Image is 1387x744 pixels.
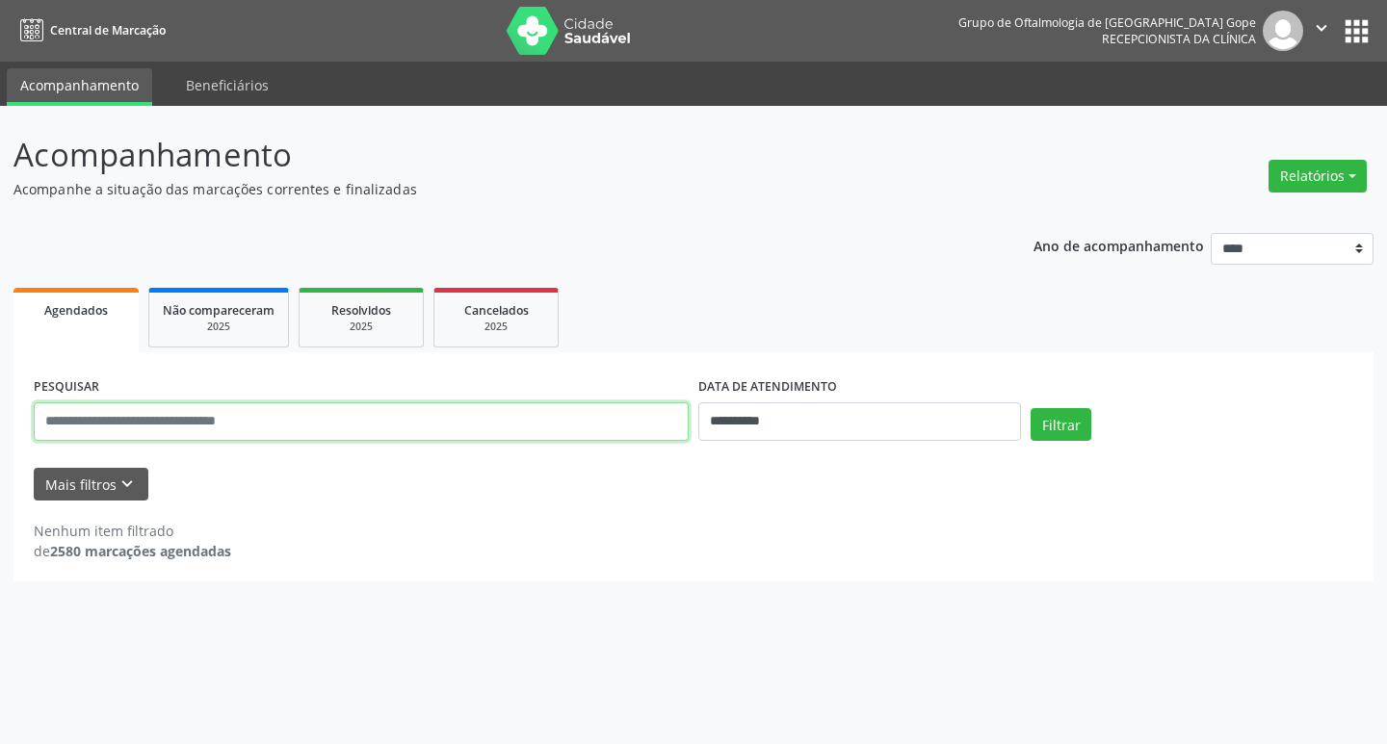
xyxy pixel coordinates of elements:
i:  [1311,17,1332,38]
button: Mais filtroskeyboard_arrow_down [34,468,148,501]
div: 2025 [163,320,275,334]
div: 2025 [448,320,544,334]
button: Relatórios [1269,160,1367,192]
div: de [34,541,231,561]
span: Não compareceram [163,302,275,319]
img: img [1263,11,1303,51]
p: Ano de acompanhamento [1034,233,1204,257]
div: Nenhum item filtrado [34,521,231,541]
button:  [1303,11,1340,51]
span: Recepcionista da clínica [1102,31,1256,47]
button: apps [1340,14,1374,48]
strong: 2580 marcações agendadas [50,542,231,560]
button: Filtrar [1031,408,1091,441]
a: Beneficiários [172,68,282,102]
label: PESQUISAR [34,372,99,402]
div: 2025 [313,320,409,334]
a: Acompanhamento [7,68,152,106]
label: DATA DE ATENDIMENTO [698,372,837,402]
a: Central de Marcação [13,14,166,46]
p: Acompanhamento [13,131,965,179]
span: Cancelados [464,302,529,319]
span: Agendados [44,302,108,319]
p: Acompanhe a situação das marcações correntes e finalizadas [13,179,965,199]
div: Grupo de Oftalmologia de [GEOGRAPHIC_DATA] Gope [958,14,1256,31]
span: Central de Marcação [50,22,166,38]
i: keyboard_arrow_down [117,474,138,495]
span: Resolvidos [331,302,391,319]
